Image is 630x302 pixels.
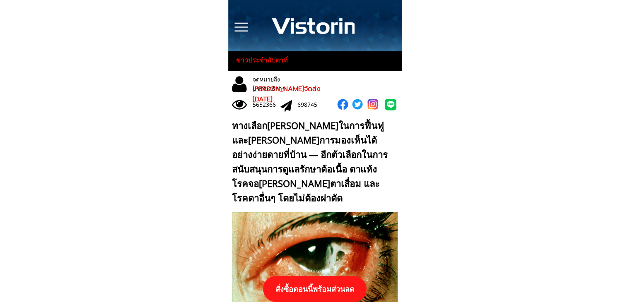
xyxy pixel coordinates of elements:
p: สั่งซื้อตอนนี้พร้อมส่วนลด [263,276,367,302]
div: ทางเลือก[PERSON_NAME]ในการฟื้นฟูและ[PERSON_NAME]การมองเห็นได้อย่างง่ายดายที่บ้าน — อีกตัวเลือกในก... [232,118,394,206]
span: [PERSON_NAME]จัดส่ง [DATE] [253,84,321,105]
div: จดหมายถึงบรรณาธิการ [253,75,312,93]
h3: ข่าวประจำสัปดาห์ [236,55,295,66]
div: 698745 [297,100,325,109]
div: 5652366 [253,100,280,109]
